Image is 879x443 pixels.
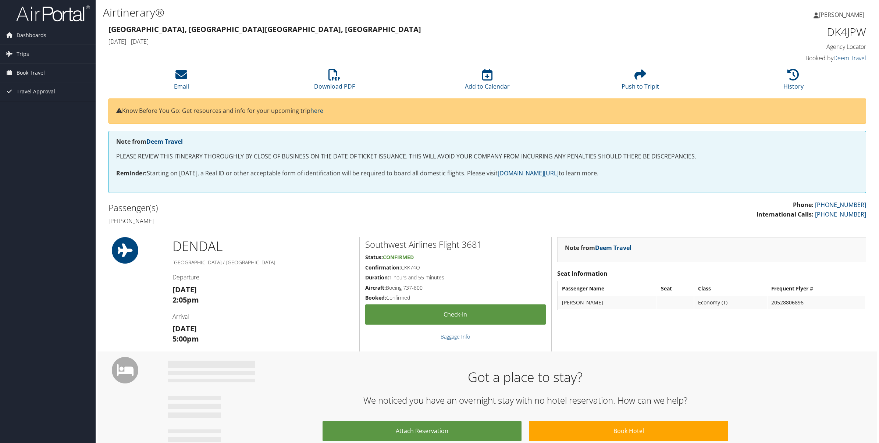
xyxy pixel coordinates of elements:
p: Know Before You Go: Get resources and info for your upcoming trip [116,106,858,116]
strong: Booked: [365,294,386,301]
span: Trips [17,45,29,63]
th: Class [694,282,767,295]
h1: DEN DAL [172,237,354,256]
h2: Southwest Airlines Flight 3681 [365,238,546,251]
span: Travel Approval [17,82,55,101]
h4: Arrival [172,312,354,321]
strong: Reminder: [116,169,147,177]
a: Email [174,73,189,90]
th: Seat [657,282,694,295]
strong: Seat Information [557,269,608,278]
strong: Aircraft: [365,284,386,291]
a: [PHONE_NUMBER] [815,201,866,209]
a: Add to Calendar [465,73,510,90]
strong: Phone: [793,201,814,209]
a: Deem Travel [833,54,866,62]
strong: Note from [565,244,631,252]
a: Baggage Info [441,333,470,340]
strong: International Calls: [757,210,814,218]
a: Deem Travel [146,137,183,146]
a: History [783,73,804,90]
p: Starting on [DATE], a Real ID or other acceptable form of identification will be required to boar... [116,169,858,178]
th: Frequent Flyer # [768,282,865,295]
h1: Got a place to stay? [174,368,877,386]
h1: Airtinerary® [103,5,615,20]
span: Confirmed [383,254,414,261]
a: here [310,107,323,115]
h5: Boeing 737-800 [365,284,546,292]
span: Dashboards [17,26,46,44]
strong: [DATE] [172,285,197,294]
strong: 5:00pm [172,334,199,344]
h2: We noticed you have an overnight stay with no hotel reservation. How can we help? [174,394,877,407]
p: PLEASE REVIEW THIS ITINERARY THOROUGHLY BY CLOSE OF BUSINESS ON THE DATE OF TICKET ISSUANCE. THIS... [116,152,858,161]
h4: [DATE] - [DATE] [108,37,674,46]
h2: Passenger(s) [108,201,482,214]
strong: [GEOGRAPHIC_DATA], [GEOGRAPHIC_DATA] [GEOGRAPHIC_DATA], [GEOGRAPHIC_DATA] [108,24,421,34]
strong: Status: [365,254,383,261]
strong: 2:05pm [172,295,199,305]
a: [PHONE_NUMBER] [815,210,866,218]
h4: Booked by [685,54,866,62]
strong: Note from [116,137,183,146]
h5: CKK74O [365,264,546,271]
span: [PERSON_NAME] [819,11,864,19]
h1: DK4JPW [685,24,866,40]
h5: Confirmed [365,294,546,301]
a: Check-in [365,304,546,325]
td: [PERSON_NAME] [558,296,656,309]
h4: Agency Locator [685,43,866,51]
a: Push to Tripit [622,73,659,90]
span: Book Travel [17,64,45,82]
img: airportal-logo.png [16,5,90,22]
a: Download PDF [314,73,355,90]
th: Passenger Name [558,282,656,295]
h4: Departure [172,273,354,281]
h5: 1 hours and 55 minutes [365,274,546,281]
strong: Duration: [365,274,389,281]
td: Economy (T) [694,296,767,309]
a: Attach Reservation [323,421,522,441]
h4: [PERSON_NAME] [108,217,482,225]
div: -- [661,299,690,306]
a: Deem Travel [595,244,631,252]
strong: [DATE] [172,324,197,333]
a: [PERSON_NAME] [814,4,872,26]
a: Book Hotel [529,421,728,441]
td: 20528806896 [768,296,865,309]
strong: Confirmation: [365,264,401,271]
a: [DOMAIN_NAME][URL] [498,169,559,177]
h5: [GEOGRAPHIC_DATA] / [GEOGRAPHIC_DATA] [172,259,354,266]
